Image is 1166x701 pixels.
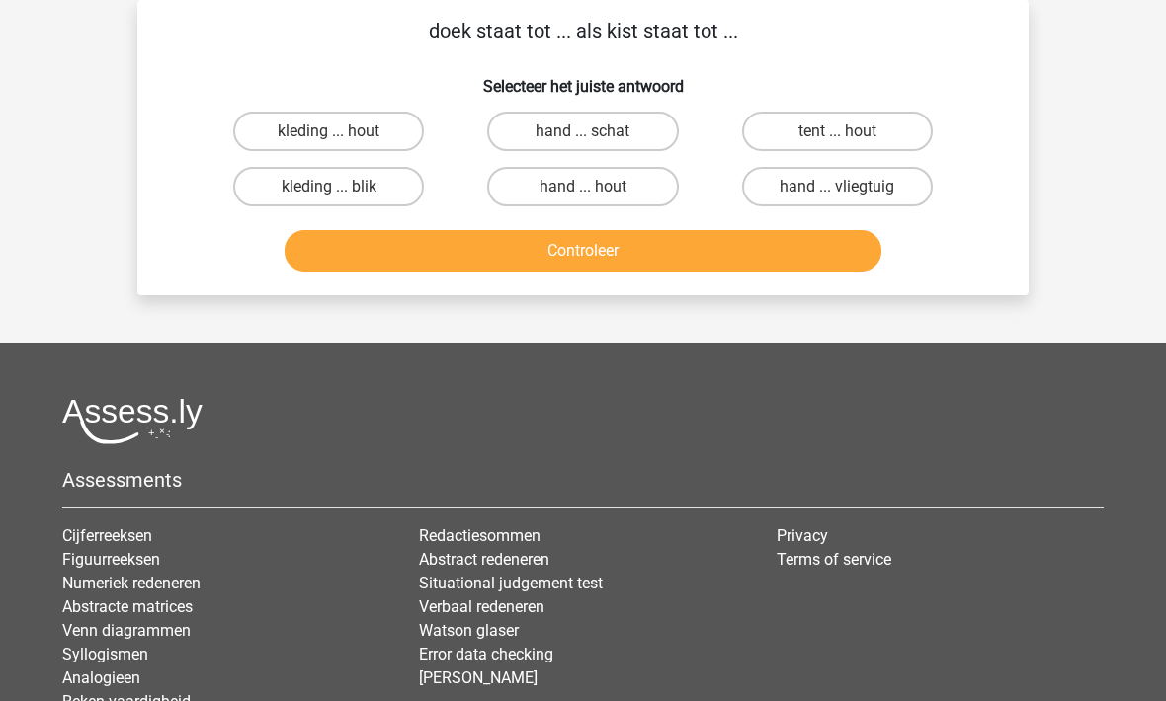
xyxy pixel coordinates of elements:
[777,551,891,570] a: Terms of service
[62,399,203,445] img: Assessly logo
[169,17,997,46] p: doek staat tot ... als kist staat tot ...
[62,598,193,617] a: Abstracte matrices
[62,551,160,570] a: Figuurreeksen
[62,527,152,546] a: Cijferreeksen
[62,575,201,593] a: Numeriek redeneren
[419,622,519,641] a: Watson glaser
[777,527,828,546] a: Privacy
[62,469,1104,493] h5: Assessments
[62,669,140,688] a: Analogieen
[169,62,997,97] h6: Selecteer het juiste antwoord
[62,646,148,664] a: Syllogismen
[487,168,678,207] label: hand ... hout
[419,575,603,593] a: Situational judgement test
[62,622,191,641] a: Venn diagrammen
[419,598,544,617] a: Verbaal redeneren
[742,168,933,207] label: hand ... vliegtuig
[419,646,553,664] a: Error data checking
[487,113,678,152] label: hand ... schat
[285,231,882,273] button: Controleer
[233,168,424,207] label: kleding ... blik
[419,527,541,546] a: Redactiesommen
[742,113,933,152] label: tent ... hout
[233,113,424,152] label: kleding ... hout
[419,669,538,688] a: [PERSON_NAME]
[419,551,549,570] a: Abstract redeneren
